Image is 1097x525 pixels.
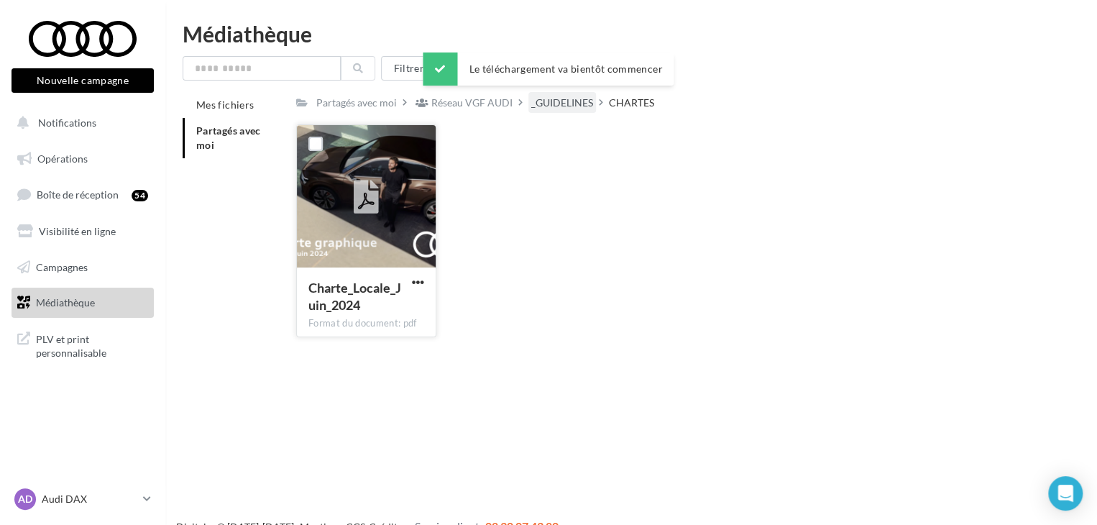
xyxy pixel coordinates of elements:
[132,190,148,201] div: 54
[42,492,137,506] p: Audi DAX
[531,96,593,110] div: _GUIDELINES
[9,288,157,318] a: Médiathèque
[183,23,1080,45] div: Médiathèque
[609,96,654,110] div: CHARTES
[9,144,157,174] a: Opérations
[9,108,151,138] button: Notifications
[36,329,148,360] span: PLV et print personnalisable
[381,56,466,81] button: Filtrer par
[196,124,261,151] span: Partagés avec moi
[196,99,254,111] span: Mes fichiers
[18,492,32,506] span: AD
[37,188,119,201] span: Boîte de réception
[9,216,157,247] a: Visibilité en ligne
[1048,476,1083,511] div: Open Intercom Messenger
[36,260,88,273] span: Campagnes
[12,68,154,93] button: Nouvelle campagne
[9,179,157,210] a: Boîte de réception54
[12,485,154,513] a: AD Audi DAX
[38,117,96,129] span: Notifications
[9,324,157,366] a: PLV et print personnalisable
[36,296,95,309] span: Médiathèque
[431,96,513,110] div: Réseau VGF AUDI
[39,225,116,237] span: Visibilité en ligne
[308,317,424,330] div: Format du document: pdf
[423,52,674,86] div: Le téléchargement va bientôt commencer
[9,252,157,283] a: Campagnes
[316,96,397,110] div: Partagés avec moi
[37,152,88,165] span: Opérations
[308,280,401,313] span: Charte_Locale_Juin_2024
